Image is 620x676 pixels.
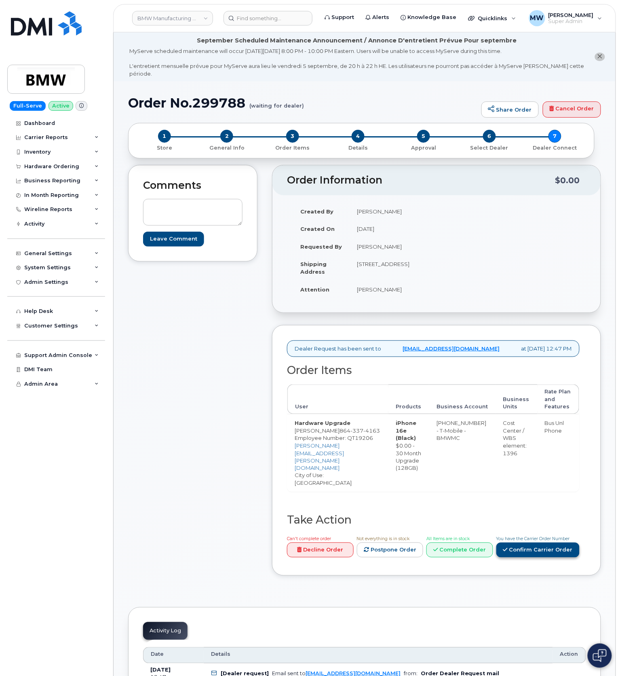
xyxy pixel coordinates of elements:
a: Confirm Carrier Order [496,543,580,558]
a: Share Order [481,101,539,118]
p: Store [138,144,191,152]
h2: Take Action [287,514,580,526]
img: Open chat [593,649,607,662]
span: 4163 [363,427,380,434]
span: 6 [483,130,496,143]
a: 3 Order Items [260,143,325,151]
strong: Created On [300,226,335,232]
span: Details [211,651,230,658]
h2: Order Information [287,175,555,186]
span: 5 [417,130,430,143]
button: close notification [595,53,605,61]
p: Select Dealer [460,144,519,152]
span: 3 [286,130,299,143]
a: 1 Store [135,143,194,151]
strong: Hardware Upgrade [295,420,350,426]
td: [DATE] [350,220,430,238]
div: MyServe scheduled maintenance will occur [DATE][DATE] 8:00 PM - 10:00 PM Eastern. Users will be u... [129,47,584,77]
div: $0.00 [555,173,580,188]
p: Details [329,144,388,152]
a: 4 Details [325,143,391,151]
p: General Info [197,144,256,152]
h2: Order Items [287,364,580,376]
th: Business Account [429,384,496,414]
a: [EMAIL_ADDRESS][DOMAIN_NAME] [403,345,500,353]
h1: Order No.299788 [128,96,477,110]
th: Products [388,384,429,414]
td: [STREET_ADDRESS] [350,255,430,280]
a: Postpone Order [357,543,424,558]
a: 2 General Info [194,143,259,151]
span: 2 [220,130,233,143]
strong: Shipping Address [300,261,327,275]
span: Date [151,651,164,658]
span: 864 [340,427,380,434]
span: Can't complete order [287,537,331,542]
strong: Requested By [300,243,342,250]
td: [PHONE_NUMBER] - T-Mobile - BMWMC [429,414,496,492]
span: All Items are in stock [426,537,470,542]
td: $0.00 - 30 Month Upgrade (128GB) [388,414,429,492]
span: 337 [350,427,363,434]
p: Approval [394,144,453,152]
span: Not everything is in stock [357,537,410,542]
span: 1 [158,130,171,143]
strong: Attention [300,286,329,293]
th: User [287,384,388,414]
td: [PERSON_NAME] [350,281,430,298]
td: Bus Unl Phone [538,414,579,492]
span: 4 [352,130,365,143]
td: [PERSON_NAME] [350,238,430,256]
td: [PERSON_NAME] City of Use: [GEOGRAPHIC_DATA] [287,414,388,492]
div: Cost Center / WBS element: 1396 [503,419,530,457]
small: (waiting for dealer) [249,96,304,108]
input: Leave Comment [143,232,204,247]
td: [PERSON_NAME] [350,203,430,220]
span: Employee Number: QT19206 [295,435,373,441]
strong: iPhone 16e (Black) [396,420,416,441]
a: Cancel Order [543,101,601,118]
th: Business Units [496,384,538,414]
th: Action [553,647,586,663]
a: 5 Approval [391,143,456,151]
div: Dealer Request has been sent to at [DATE] 12:47 PM [287,340,580,357]
th: Rate Plan and Features [538,384,579,414]
a: Complete Order [426,543,493,558]
strong: Created By [300,208,333,215]
span: You have the Carrier Order Number [496,537,570,542]
h2: Comments [143,180,243,191]
div: September Scheduled Maintenance Announcement / Annonce D'entretient Prévue Pour septembre [197,36,517,45]
a: 6 Select Dealer [456,143,522,151]
a: Decline Order [287,543,354,558]
a: [PERSON_NAME][EMAIL_ADDRESS][PERSON_NAME][DOMAIN_NAME] [295,442,344,471]
b: [DATE] [150,667,171,673]
p: Order Items [263,144,322,152]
